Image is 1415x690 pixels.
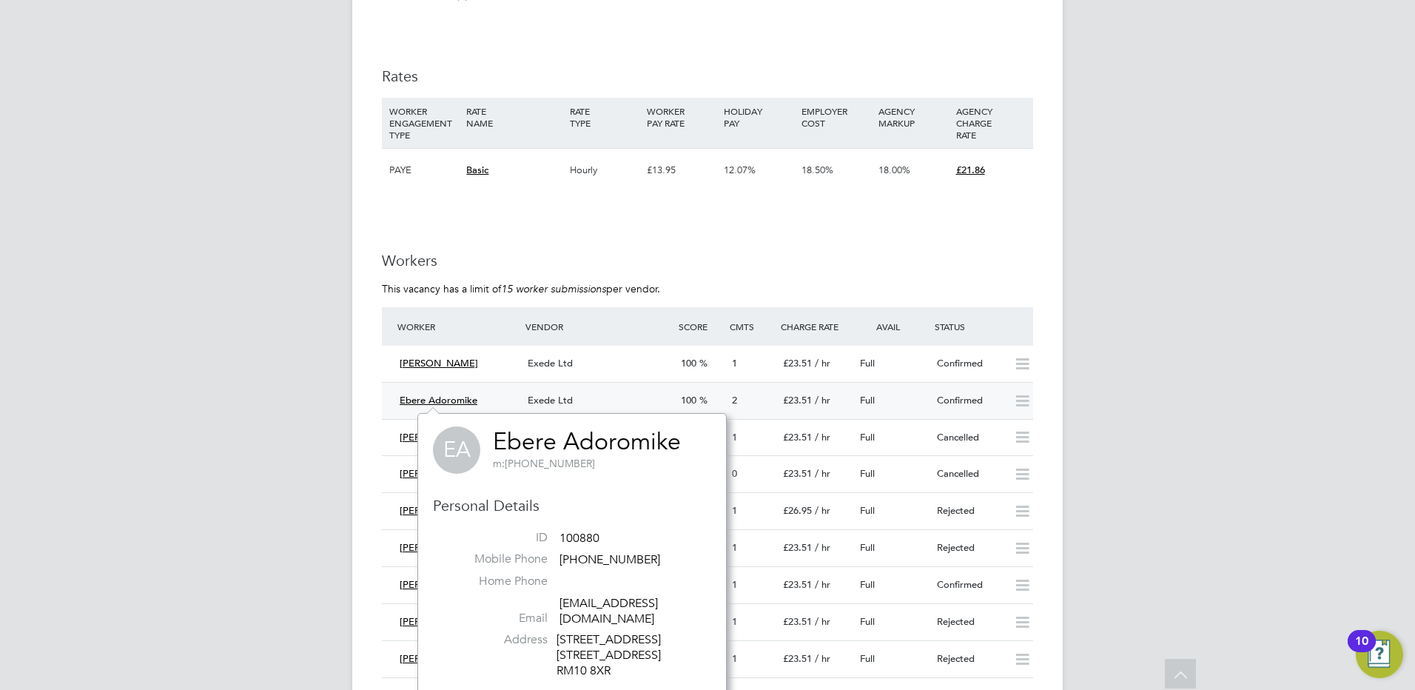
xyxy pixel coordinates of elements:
span: 1 [732,652,737,665]
span: / hr [815,578,830,591]
div: Confirmed [931,352,1008,376]
span: 1 [732,431,737,443]
span: Full [860,394,875,406]
label: Mobile Phone [444,552,548,567]
span: EA [433,426,480,474]
span: 100 [681,394,696,406]
div: Cmts [726,313,777,340]
span: Exede Ltd [528,357,573,369]
div: Hourly [566,149,643,192]
span: [PERSON_NAME] Johora [400,578,511,591]
div: Vendor [522,313,675,340]
a: Ebere Adoromike [493,427,681,456]
h3: Personal Details [433,496,711,515]
label: Home Phone [444,574,548,589]
span: £23.51 [783,652,812,665]
span: / hr [815,541,830,554]
div: Rejected [931,536,1008,560]
div: Rejected [931,647,1008,671]
span: 0 [732,467,737,480]
span: 12.07% [724,164,756,176]
div: HOLIDAY PAY [720,98,797,136]
span: Full [860,652,875,665]
span: £23.51 [783,357,812,369]
a: [EMAIL_ADDRESS][DOMAIN_NAME] [559,596,658,626]
span: £23.51 [783,431,812,443]
div: Confirmed [931,573,1008,597]
span: 1 [732,504,737,517]
span: Full [860,431,875,443]
span: 1 [732,541,737,554]
span: Full [860,357,875,369]
span: [PERSON_NAME] [400,615,478,628]
span: £26.95 [783,504,812,517]
span: £23.51 [783,467,812,480]
span: [PERSON_NAME] [400,431,478,443]
div: PAYE [386,149,463,192]
div: 10 [1355,641,1368,660]
div: WORKER ENGAGEMENT TYPE [386,98,463,148]
span: [PHONE_NUMBER] [559,553,660,568]
span: / hr [815,357,830,369]
span: [PERSON_NAME] [400,541,478,554]
div: EMPLOYER COST [798,98,875,136]
div: RATE TYPE [566,98,643,136]
span: Exede Ltd [528,394,573,406]
span: m: [493,457,505,470]
button: Open Resource Center, 10 new notifications [1356,631,1403,678]
div: [STREET_ADDRESS] [STREET_ADDRESS] RM10 8XR [557,632,697,678]
div: Confirmed [931,389,1008,413]
h3: Rates [382,67,1033,86]
div: Rejected [931,610,1008,634]
span: 1 [732,578,737,591]
div: Charge Rate [777,313,854,340]
span: £23.51 [783,615,812,628]
div: WORKER PAY RATE [643,98,720,136]
div: Worker [394,313,522,340]
span: 18.50% [801,164,833,176]
div: Cancelled [931,462,1008,486]
span: Full [860,504,875,517]
div: AGENCY CHARGE RATE [952,98,1029,148]
span: [PHONE_NUMBER] [493,457,595,470]
span: £21.86 [956,164,985,176]
span: £23.51 [783,578,812,591]
span: / hr [815,615,830,628]
span: £23.51 [783,541,812,554]
span: [PERSON_NAME] [400,504,478,517]
div: Cancelled [931,426,1008,450]
span: Full [860,541,875,554]
div: Status [931,313,1033,340]
span: / hr [815,394,830,406]
span: [PERSON_NAME] [400,652,478,665]
span: [PERSON_NAME] [400,357,478,369]
p: This vacancy has a limit of per vendor. [382,282,1033,295]
div: £13.95 [643,149,720,192]
div: Score [675,313,726,340]
em: 15 worker submissions [501,282,606,295]
label: ID [444,530,548,546]
div: RATE NAME [463,98,565,136]
span: 100880 [559,531,599,546]
h3: Workers [382,251,1033,270]
div: Avail [854,313,931,340]
span: 2 [732,394,737,406]
span: Ebere Adoromike [400,394,477,406]
span: Full [860,467,875,480]
span: [PERSON_NAME] [400,467,478,480]
span: / hr [815,652,830,665]
label: Email [444,611,548,626]
span: 100 [681,357,696,369]
span: £23.51 [783,394,812,406]
span: Basic [466,164,488,176]
label: Address [444,632,548,648]
span: / hr [815,431,830,443]
span: 18.00% [878,164,910,176]
span: 1 [732,615,737,628]
div: AGENCY MARKUP [875,98,952,136]
span: / hr [815,467,830,480]
span: 1 [732,357,737,369]
span: Full [860,578,875,591]
span: Full [860,615,875,628]
div: Rejected [931,499,1008,523]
